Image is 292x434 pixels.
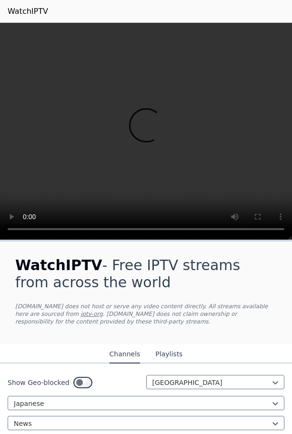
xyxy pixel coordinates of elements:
button: Channels [110,345,141,363]
a: iptv-org [81,311,103,317]
span: WatchIPTV [15,257,102,273]
p: [DOMAIN_NAME] does not host or serve any video content directly. All streams available here are s... [15,303,277,325]
a: WatchIPTV [8,6,48,17]
button: Playlists [155,345,182,363]
label: Show Geo-blocked [8,378,70,387]
h1: - Free IPTV streams from across the world [15,257,277,291]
